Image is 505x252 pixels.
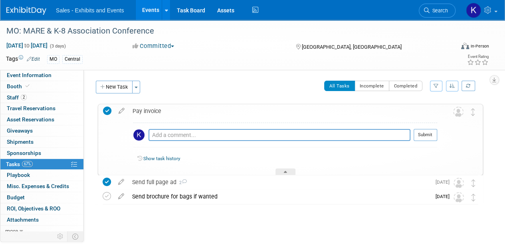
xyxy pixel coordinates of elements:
[7,183,69,189] span: Misc. Expenses & Credits
[128,190,431,203] div: Send brochure for bags if wanted
[6,161,33,167] span: Tasks
[7,127,33,134] span: Giveaways
[389,81,423,91] button: Completed
[6,55,40,64] td: Tags
[471,194,475,201] i: Move task
[128,175,431,189] div: Send full page ad
[53,231,67,242] td: Personalize Event Tab Strip
[471,108,475,116] i: Move task
[133,129,145,141] img: Kara Haven
[114,193,128,200] a: edit
[454,192,464,202] img: Unassigned
[467,55,489,59] div: Event Rating
[466,3,481,18] img: Kara Haven
[6,7,46,15] img: ExhibitDay
[7,150,41,156] span: Sponsorships
[0,192,83,203] a: Budget
[0,70,83,81] a: Event Information
[7,105,55,111] span: Travel Reservations
[0,181,83,192] a: Misc. Expenses & Credits
[419,4,455,18] a: Search
[436,179,454,185] span: [DATE]
[301,44,401,50] span: [GEOGRAPHIC_DATA], [GEOGRAPHIC_DATA]
[7,139,34,145] span: Shipments
[4,24,448,38] div: MO: MARE & K-8 Association Conference
[454,178,464,188] img: Unassigned
[67,231,84,242] td: Toggle Event Tabs
[27,56,40,62] a: Edit
[461,81,475,91] a: Refresh
[461,43,469,49] img: Format-Inperson.png
[143,156,180,161] a: Show task history
[5,228,18,234] span: more
[414,129,437,141] button: Submit
[115,107,129,115] a: edit
[26,84,30,88] i: Booth reservation complete
[47,55,59,63] div: MO
[6,42,48,49] span: [DATE] [DATE]
[7,216,39,223] span: Attachments
[176,180,187,185] span: 2
[62,55,83,63] div: Central
[7,94,27,101] span: Staff
[436,194,454,199] span: [DATE]
[96,81,133,93] button: New Task
[23,42,31,49] span: to
[0,203,83,214] a: ROI, Objectives & ROO
[471,179,475,187] i: Move task
[7,72,51,78] span: Event Information
[129,104,437,118] div: Pay invoice
[0,214,83,225] a: Attachments
[0,103,83,114] a: Travel Reservations
[22,161,33,167] span: 67%
[7,172,30,178] span: Playbook
[56,7,124,14] span: Sales - Exhibits and Events
[418,42,489,54] div: Event Format
[0,148,83,159] a: Sponsorships
[0,114,83,125] a: Asset Reservations
[0,92,83,103] a: Staff2
[7,194,25,200] span: Budget
[7,83,31,89] span: Booth
[324,81,355,91] button: All Tasks
[114,179,128,186] a: edit
[470,43,489,49] div: In-Person
[0,226,83,236] a: more
[430,8,448,14] span: Search
[0,170,83,181] a: Playbook
[0,81,83,92] a: Booth
[130,42,177,50] button: Committed
[21,94,27,100] span: 2
[354,81,389,91] button: Incomplete
[0,125,83,136] a: Giveaways
[453,107,463,117] img: Unassigned
[0,159,83,170] a: Tasks67%
[7,116,54,123] span: Asset Reservations
[7,205,60,212] span: ROI, Objectives & ROO
[49,44,66,49] span: (3 days)
[0,137,83,147] a: Shipments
